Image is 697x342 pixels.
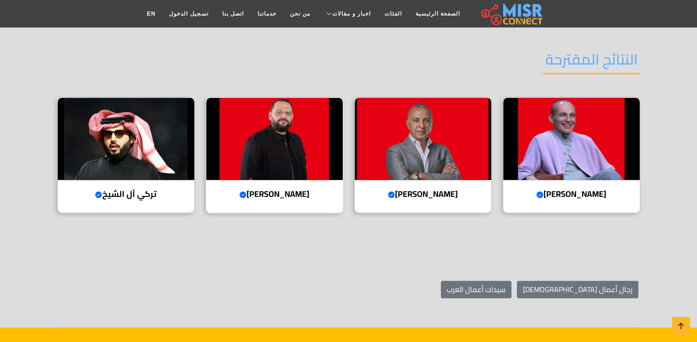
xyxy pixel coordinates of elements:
a: تركي آل الشيخ تركي آل الشيخ [52,97,200,213]
a: خدماتنا [251,5,283,22]
a: EN [140,5,163,22]
a: من نحن [283,5,317,22]
a: سيدات أعمال العرب [441,281,511,298]
h2: النتائج المقترحة [543,50,640,74]
img: main.misr_connect [481,2,543,25]
a: اخبار و مقالات [317,5,378,22]
h4: [PERSON_NAME] [213,189,336,199]
img: محمد فاروق [503,98,640,180]
svg: Verified account [95,191,102,198]
h4: [PERSON_NAME] [362,189,484,199]
svg: Verified account [239,191,247,198]
a: اتصل بنا [215,5,251,22]
a: الصفحة الرئيسية [409,5,467,22]
a: رجال أعمال [DEMOGRAPHIC_DATA] [517,281,638,298]
h4: [PERSON_NAME] [510,189,633,199]
a: محمد فاروق [PERSON_NAME] [497,97,646,213]
svg: Verified account [388,191,395,198]
span: اخبار و مقالات [332,10,371,18]
svg: Verified account [536,191,543,198]
h4: تركي آل الشيخ [65,189,187,199]
a: الفئات [378,5,409,22]
img: أحمد السويدي [355,98,491,180]
a: أحمد السويدي [PERSON_NAME] [349,97,497,213]
a: تسجيل الدخول [162,5,215,22]
a: عبد الله سلام [PERSON_NAME] [200,97,349,213]
img: تركي آل الشيخ [58,98,194,180]
img: عبد الله سلام [206,98,343,180]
